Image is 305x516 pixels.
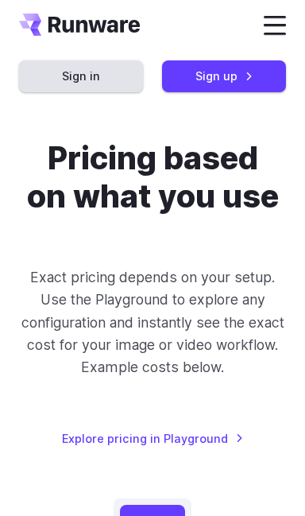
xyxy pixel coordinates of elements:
h1: Pricing based on what you use [19,140,286,215]
a: Sign up [162,60,286,91]
p: Exact pricing depends on your setup. Use the Playground to explore any configuration and instantl... [19,266,286,378]
a: Explore pricing in Playground [62,429,244,448]
a: Go to / [19,14,140,36]
a: Sign in [19,60,143,91]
